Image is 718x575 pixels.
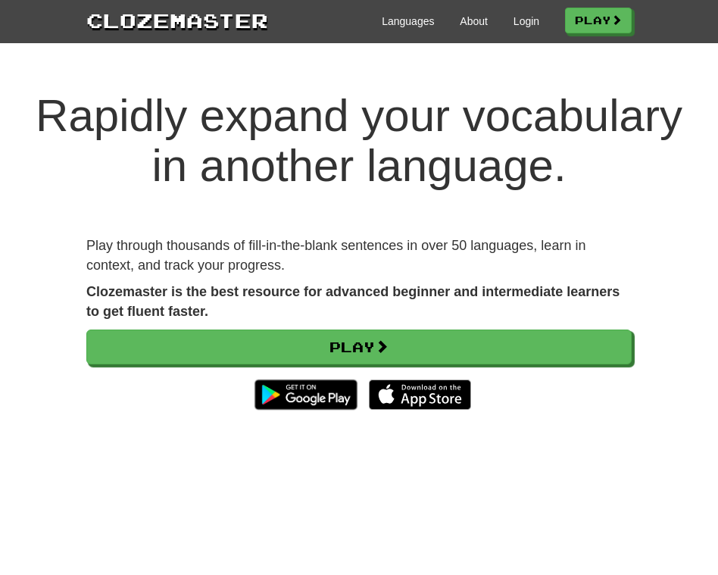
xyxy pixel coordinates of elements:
img: Get it on Google Play [247,372,364,417]
a: About [460,14,488,29]
img: Download_on_the_App_Store_Badge_US-UK_135x40-25178aeef6eb6b83b96f5f2d004eda3bffbb37122de64afbaef7... [369,380,471,410]
a: Play [86,330,632,364]
a: Play [565,8,632,33]
a: Languages [382,14,434,29]
strong: Clozemaster is the best resource for advanced beginner and intermediate learners to get fluent fa... [86,284,620,319]
a: Login [514,14,539,29]
p: Play through thousands of fill-in-the-blank sentences in over 50 languages, learn in context, and... [86,236,632,275]
a: Clozemaster [86,6,268,34]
